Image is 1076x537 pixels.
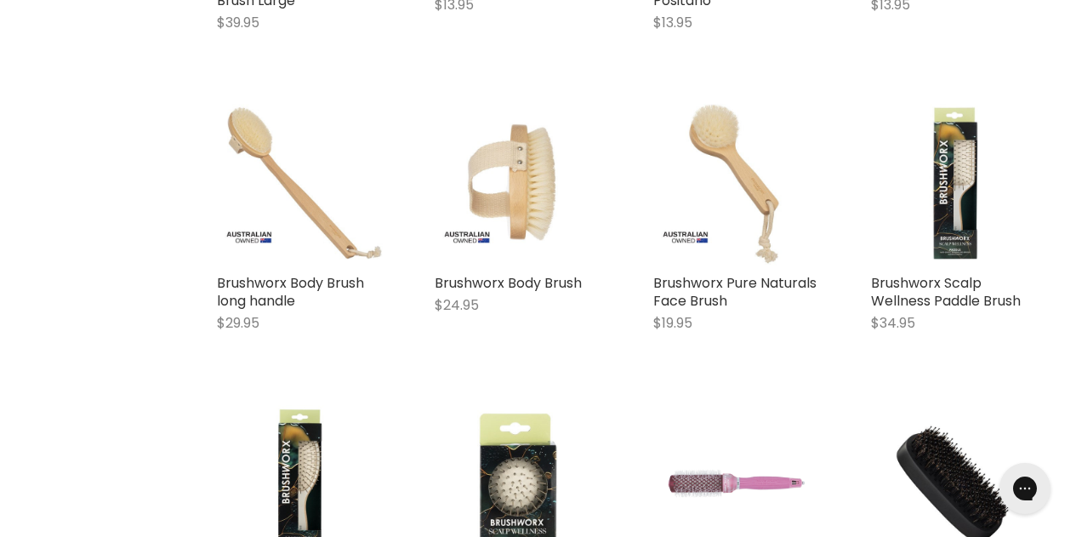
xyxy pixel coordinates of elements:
a: Brushworx Scalp Wellness Paddle Brush [871,273,1021,311]
iframe: Gorgias live chat messenger [991,457,1059,520]
a: Brushworx Body Brush long handle [217,273,364,311]
span: $29.95 [217,313,259,333]
img: Brushworx Scalp Wellness Paddle Brush [871,99,1038,266]
span: $19.95 [653,313,692,333]
span: $24.95 [435,295,479,315]
a: Brushworx Pure Naturals Face Brush [653,273,817,311]
img: Brushworx Body Brush long handle [217,99,384,266]
span: $13.95 [653,13,692,32]
a: Brushworx Body Brush [435,273,582,293]
img: Brushworx Body Brush [435,99,601,266]
span: $34.95 [871,313,915,333]
span: $39.95 [217,13,259,32]
img: Olivia Garden BCA NanoThermic Ceramic & Ion Round Thermal Brush 2024 [653,458,820,508]
img: Brushworx Pure Naturals Face Brush [653,99,820,266]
